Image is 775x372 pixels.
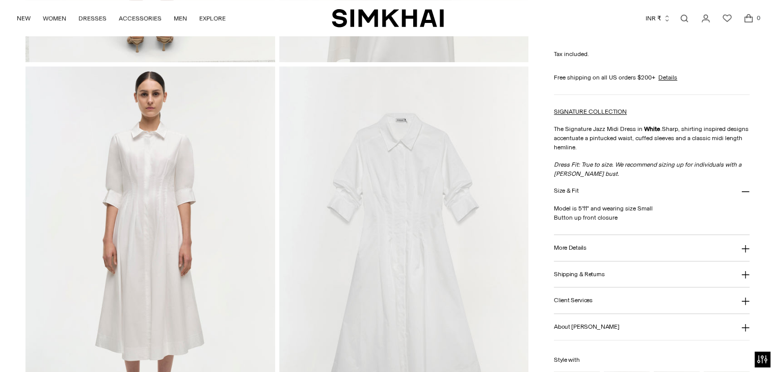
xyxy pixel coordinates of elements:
button: Shipping & Returns [554,261,750,287]
button: More Details [554,235,750,261]
p: Model is 5'11" and wearing size Small Button up front closure [554,204,750,222]
a: Details [658,72,677,82]
a: ACCESSORIES [119,7,162,30]
a: Open cart modal [738,8,759,29]
h3: More Details [554,245,586,251]
a: DRESSES [78,7,106,30]
button: INR ₹ [646,7,671,30]
h3: Shipping & Returns [554,271,605,277]
a: SIGNATURE COLLECTION [554,108,627,115]
h3: About [PERSON_NAME] [554,324,619,330]
button: Size & Fit [554,178,750,204]
a: WOMEN [43,7,66,30]
strong: White [644,125,660,132]
button: About [PERSON_NAME] [554,314,750,340]
p: The Signature Jazz Midi Dress in . [554,124,750,151]
span: 0 [754,13,763,22]
a: NEW [17,7,31,30]
a: MEN [174,7,187,30]
a: SIMKHAI [332,8,444,28]
span: We recommend sizing up for individuals with a [PERSON_NAME] bust. [554,161,741,177]
span: Sharp, shirting inspired designs accentuate a pintucked waist, cuffed sleeves and a classic midi ... [554,125,749,150]
a: Open search modal [674,8,694,29]
button: Client Services [554,287,750,313]
a: Go to the account page [696,8,716,29]
div: Tax included. [554,49,750,58]
div: Free shipping on all US orders $200+ [554,72,750,82]
h6: Style with [554,356,750,363]
a: Wishlist [717,8,737,29]
em: Dress Fit: True to size. [554,161,741,177]
h3: Size & Fit [554,188,578,194]
h3: Client Services [554,297,593,304]
a: EXPLORE [199,7,226,30]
